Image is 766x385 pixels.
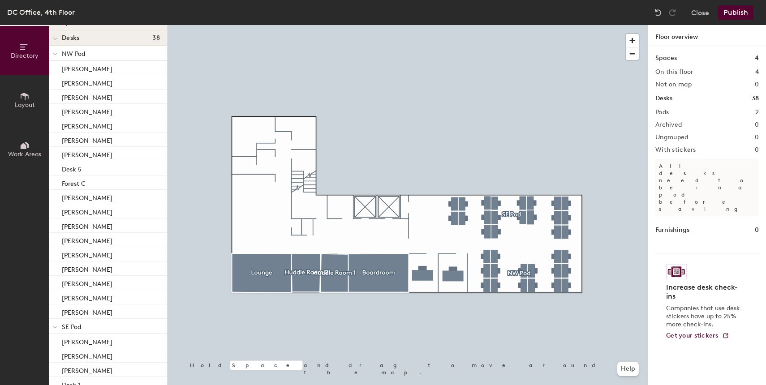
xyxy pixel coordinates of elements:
span: Work Areas [8,150,41,158]
button: Publish [718,5,753,20]
p: [PERSON_NAME] [62,350,112,360]
h2: 0 [755,134,759,141]
a: Get your stickers [666,332,729,340]
div: DC Office, 4th Floor [7,7,75,18]
img: Undo [654,8,663,17]
p: [PERSON_NAME] [62,134,112,145]
h1: Spaces [655,53,677,63]
p: [PERSON_NAME] [62,336,112,346]
h2: Pods [655,109,669,116]
h2: 4 [755,68,759,76]
span: Get your stickers [666,332,719,339]
span: SE Pod [62,323,81,331]
p: [PERSON_NAME] [62,306,112,317]
h2: Archived [655,121,682,128]
h1: Desks [655,94,672,103]
span: Directory [11,52,39,60]
h1: 4 [755,53,759,63]
p: Desk 5 [62,163,82,173]
p: [PERSON_NAME] [62,292,112,302]
p: Forest C [62,177,86,188]
h1: 0 [755,225,759,235]
p: [PERSON_NAME] [62,106,112,116]
p: [PERSON_NAME] [62,235,112,245]
h2: 0 [755,146,759,154]
p: [PERSON_NAME] [62,249,112,259]
p: [PERSON_NAME] [62,206,112,216]
h4: Increase desk check-ins [666,283,743,301]
h2: On this floor [655,68,693,76]
h1: Floor overview [648,25,766,46]
p: [PERSON_NAME] [62,149,112,159]
p: [PERSON_NAME] [62,77,112,87]
span: Layout [15,101,35,109]
h2: With stickers [655,146,696,154]
h2: 0 [755,121,759,128]
span: Desks [62,34,79,42]
h1: 38 [752,94,759,103]
p: Companies that use desk stickers have up to 25% more check-ins. [666,304,743,329]
p: All desks need to be in a pod before saving [655,159,759,216]
p: [PERSON_NAME] [62,63,112,73]
h2: 0 [755,81,759,88]
h1: Furnishings [655,225,689,235]
p: [PERSON_NAME] [62,220,112,231]
p: [PERSON_NAME] [62,278,112,288]
p: [PERSON_NAME] [62,192,112,202]
span: NW Pod [62,50,85,58]
span: 38 [152,34,160,42]
p: [PERSON_NAME] [62,364,112,375]
p: [PERSON_NAME] [62,120,112,130]
button: Help [617,362,639,376]
h2: Not on map [655,81,692,88]
img: Sticker logo [666,264,687,279]
button: Close [691,5,709,20]
p: [PERSON_NAME] [62,263,112,274]
h2: 2 [755,109,759,116]
h2: Ungrouped [655,134,689,141]
img: Redo [668,8,677,17]
p: [PERSON_NAME] [62,91,112,102]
